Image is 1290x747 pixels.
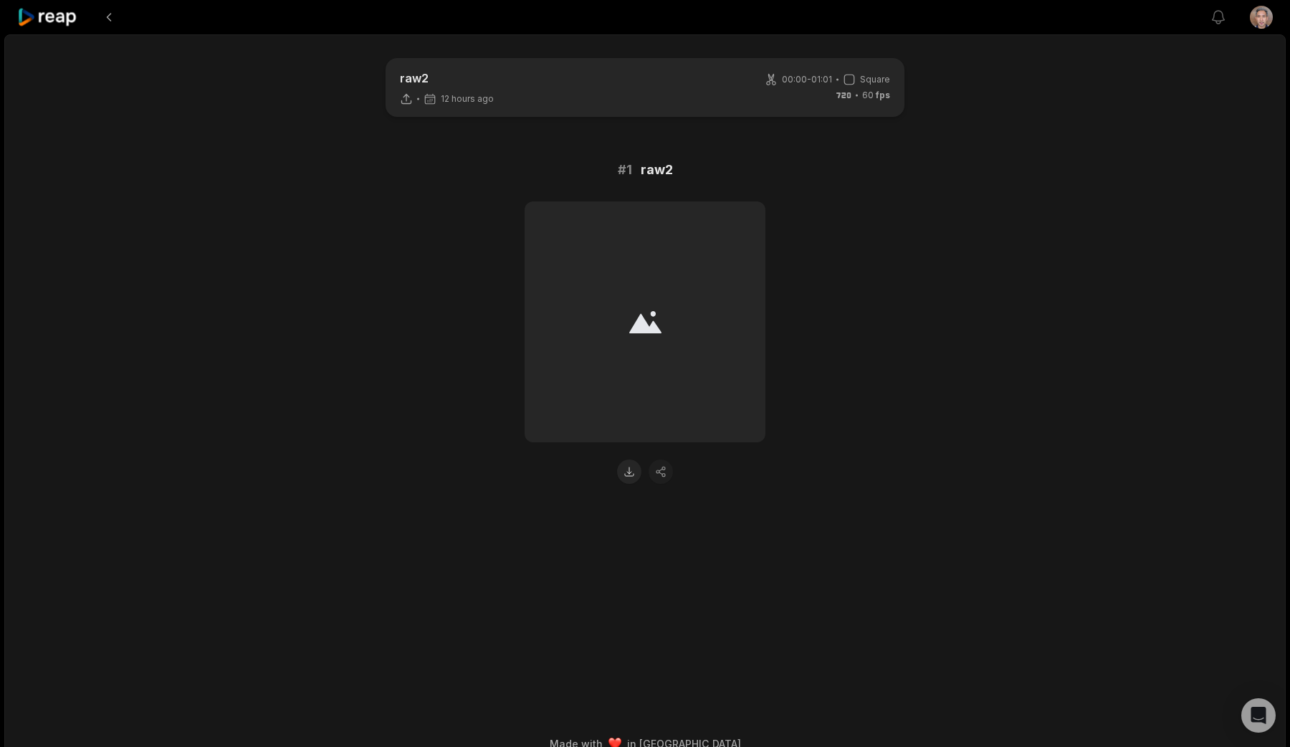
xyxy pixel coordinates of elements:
[441,93,494,105] span: 12 hours ago
[862,89,890,102] span: 60
[1241,698,1276,733] div: Open Intercom Messenger
[782,73,832,86] span: 00:00 - 01:01
[400,70,494,87] p: raw2
[876,90,890,100] span: fps
[860,73,890,86] span: Square
[618,160,632,180] span: # 1
[641,160,673,180] span: raw2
